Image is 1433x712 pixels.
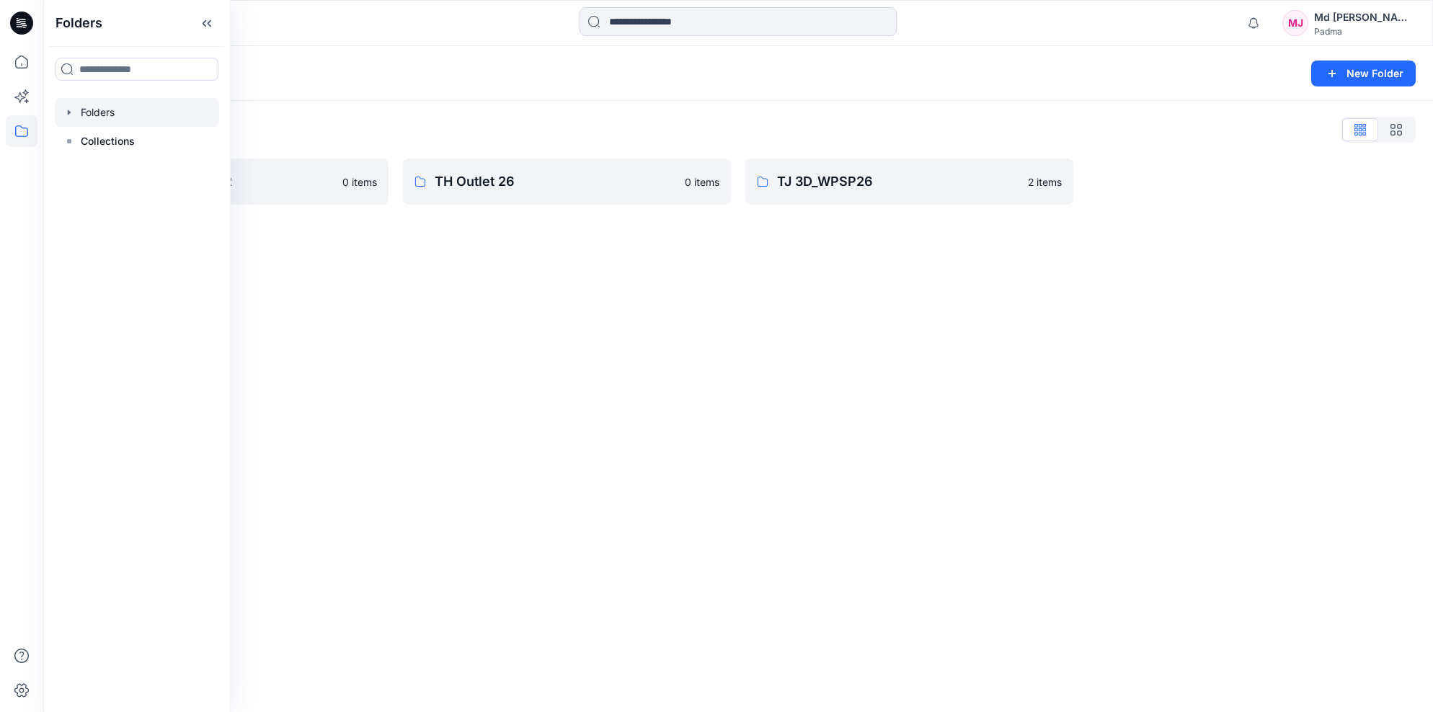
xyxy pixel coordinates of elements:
div: MJ [1282,10,1308,36]
a: TJ 3D_WPSP262 items [745,159,1073,205]
p: 2 items [1028,174,1062,190]
div: Padma [1314,26,1415,37]
p: Collections [81,133,135,150]
p: 0 items [342,174,377,190]
div: Md [PERSON_NAME] [1314,9,1415,26]
p: 0 items [685,174,719,190]
p: TH Outlet 26 [435,172,676,192]
a: TH Outlet 260 items [403,159,731,205]
p: TJ 3D_WPSP26 [777,172,1019,192]
button: New Folder [1311,61,1416,86]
